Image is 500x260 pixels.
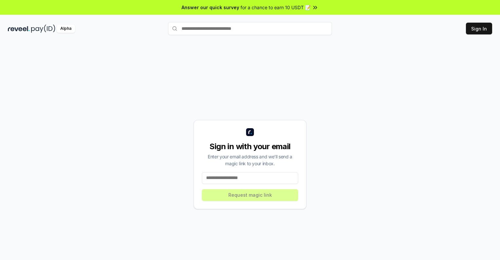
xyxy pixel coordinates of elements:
[246,128,254,136] img: logo_small
[57,25,75,33] div: Alpha
[182,4,239,11] span: Answer our quick survey
[8,25,30,33] img: reveel_dark
[202,141,298,152] div: Sign in with your email
[240,4,311,11] span: for a chance to earn 10 USDT 📝
[31,25,55,33] img: pay_id
[202,153,298,167] div: Enter your email address and we’ll send a magic link to your inbox.
[466,23,492,34] button: Sign In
